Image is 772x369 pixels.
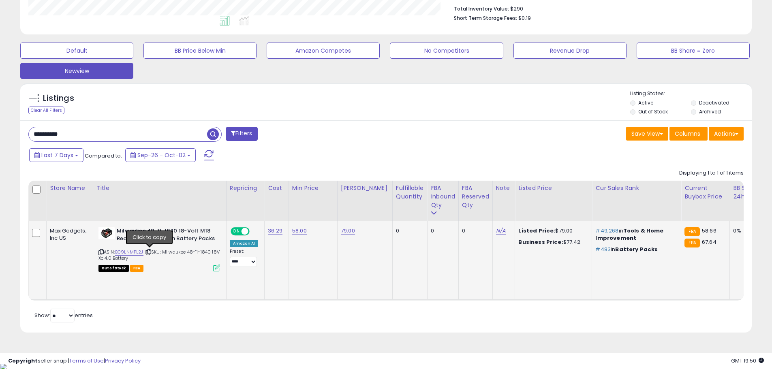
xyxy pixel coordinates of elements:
[98,227,115,239] img: 41mwUv0hQ1L._SL40_.jpg
[518,238,563,246] b: Business Price:
[292,227,307,235] a: 58.00
[454,5,509,12] b: Total Inventory Value:
[496,184,512,192] div: Note
[341,184,389,192] div: [PERSON_NAME]
[69,357,104,365] a: Terms of Use
[684,184,726,201] div: Current Buybox Price
[268,227,282,235] a: 36.29
[702,238,716,246] span: 67.64
[143,43,257,59] button: BB Price Below Min
[43,93,74,104] h5: Listings
[513,43,627,59] button: Revenue Drop
[638,99,653,106] label: Active
[231,228,242,235] span: ON
[518,227,555,235] b: Listed Price:
[637,43,750,59] button: BB Share = Zero
[28,107,64,114] div: Clear All Filters
[268,184,285,192] div: Cost
[125,148,196,162] button: Sep-26 - Oct-02
[8,357,38,365] strong: Copyright
[595,227,618,235] span: #49,268
[630,90,752,98] p: Listing States:
[396,184,424,201] div: Fulfillable Quantity
[454,3,738,13] li: $290
[595,246,675,253] p: in
[105,357,141,365] a: Privacy Policy
[615,245,658,253] span: Battery Packs
[462,184,489,209] div: FBA Reserved Qty
[230,184,261,192] div: Repricing
[34,311,93,319] span: Show: entries
[709,127,744,141] button: Actions
[248,228,261,235] span: OFF
[496,227,506,235] a: N/A
[96,184,223,192] div: Title
[684,227,699,236] small: FBA
[595,227,675,242] p: in
[462,227,486,235] div: 0
[137,151,186,159] span: Sep-26 - Oct-02
[595,245,611,253] span: #483
[85,152,122,160] span: Compared to:
[733,227,760,235] div: 0%
[390,43,503,59] button: No Competitors
[29,148,83,162] button: Last 7 Days
[20,43,133,59] button: Default
[98,227,220,271] div: ASIN:
[699,99,729,106] label: Deactivated
[98,265,129,272] span: All listings that are currently out of stock and unavailable for purchase on Amazon
[679,169,744,177] div: Displaying 1 to 1 of 1 items
[41,151,73,159] span: Last 7 Days
[396,227,421,235] div: 0
[699,108,721,115] label: Archived
[702,227,716,235] span: 58.66
[595,227,663,242] span: Tools & Home Improvement
[431,227,452,235] div: 0
[518,239,586,246] div: $77.42
[230,249,258,267] div: Preset:
[130,265,144,272] span: FBA
[669,127,708,141] button: Columns
[675,130,700,138] span: Columns
[731,357,764,365] span: 2025-10-10 19:50 GMT
[117,227,215,244] b: Milwaukee 48-11-1840 18-Volt M18 Red Lithium Xc 4.0 Ah Battery Packs
[733,184,763,201] div: BB Share 24h.
[626,127,668,141] button: Save View
[98,249,220,261] span: | SKU: Milwaukee 48-11-1840 18V Xc 4.0 Battery
[341,227,355,235] a: 79.00
[292,184,334,192] div: Min Price
[20,63,133,79] button: Newview
[50,227,87,242] div: MaxiGadgets, Inc US
[518,184,588,192] div: Listed Price
[638,108,668,115] label: Out of Stock
[684,239,699,247] small: FBA
[431,184,455,209] div: FBA inbound Qty
[454,15,517,21] b: Short Term Storage Fees:
[226,127,257,141] button: Filters
[50,184,90,192] div: Store Name
[595,184,678,192] div: Cur Sales Rank
[8,357,141,365] div: seller snap | |
[518,227,586,235] div: $79.00
[518,14,531,22] span: $0.19
[267,43,380,59] button: Amazon Competes
[230,240,258,247] div: Amazon AI
[115,249,143,256] a: B09LNMPL2J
